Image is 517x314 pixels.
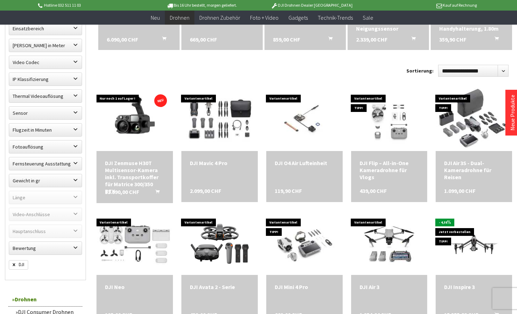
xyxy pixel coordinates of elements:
[275,283,334,290] a: DJI Mini 4 Pro 669,00 CHF
[266,91,343,148] img: DJI O4 Air Lufteinheit
[154,35,170,44] button: In den Warenkorb
[96,91,173,148] img: DJI Zenmuse H30T Multisensor-Kamera inkl. Transportkoffer für Matrice 300/350 RTK
[8,292,82,307] a: Drohnen
[250,14,279,21] span: Foto + Video
[9,90,82,102] label: Thermal Videoauflösung
[9,73,82,86] label: IP Klassifizierung
[273,35,300,44] span: 859,00 CHF
[275,159,334,167] div: DJI O4 Air Lufteinheit
[444,159,504,181] a: DJI Air 3S - Dual-Kameradrohne für Reisen 1.099,00 CHF
[9,242,82,255] label: Bewertung
[105,283,164,290] a: DJI Neo 195,00 CHF
[9,107,82,119] label: Sensor
[190,283,249,290] div: DJI Avata 2 - Serie
[245,11,284,25] a: Foto + Video
[444,283,504,290] a: DJI Inspire 3 15.355,82 CHF In den Warenkorb
[190,283,249,290] a: DJI Avata 2 - Serie 432,00 CHF
[9,124,82,136] label: Flugzeit in Minuten
[406,65,434,76] label: Sortierung:
[97,212,172,275] img: DJI Neo
[436,88,511,151] img: DJI Air 3S - Dual-Kameradrohne für Reisen
[357,212,421,275] img: DJI Air 3
[509,95,516,131] a: Neue Produkte
[288,14,308,21] span: Gadgets
[320,35,337,44] button: In den Warenkorb
[181,91,258,148] img: DJI Mavic 4 Pro
[37,1,147,10] p: Hotline 032 511 11 03
[147,1,256,10] p: Bis 16 Uhr bestellt, morgen geliefert.
[444,159,504,181] div: DJI Air 3S - Dual-Kameradrohne für Reisen
[9,39,82,52] label: Maximale Flughöhe in Meter
[444,283,504,290] div: DJI Inspire 3
[9,208,82,221] label: Video-Anschlüsse
[9,22,82,35] label: Einsatzbereich
[146,11,165,25] a: Neu
[275,283,334,290] div: DJI Mini 4 Pro
[105,283,164,290] div: DJI Neo
[105,159,164,195] div: DJI Zenmuse H30T Multisensor-Kamera inkl. Transportkoffer für Matrice 300/350 RTK
[190,35,217,44] span: 669,00 CHF
[275,159,334,167] a: DJI O4 Air Lufteinheit 119,90 CHF
[170,14,189,21] span: Drohnen
[147,188,164,197] button: In den Warenkorb
[363,14,373,21] span: Sale
[403,35,420,44] button: In den Warenkorb
[313,11,358,25] a: Technik-Trends
[486,35,503,44] button: In den Warenkorb
[190,159,249,167] a: DJI Mavic 4 Pro 2.099,00 CHF
[199,14,240,21] span: Drohnen Zubehör
[9,56,82,69] label: Video Codec
[367,1,476,10] p: Kauf auf Rechnung
[105,188,139,195] span: 11.990,00 CHF
[9,225,82,238] label: Hauptanschluss
[275,187,302,194] span: 119,90 CHF
[351,91,428,148] img: DJI Flip – All-in-One Kameradrohne für Vlogs
[360,283,419,290] div: DJI Air 3
[105,159,164,195] a: DJI Zenmuse H30T Multisensor-Kamera inkl. Transportkoffer für Matrice 300/350 RTK 11.990,00 CHF I...
[284,11,313,25] a: Gadgets
[188,212,251,275] img: DJI Avata 2 - Serie
[360,283,419,290] a: DJI Air 3 1.254,64 CHF
[360,187,387,194] span: 439,00 CHF
[444,187,475,194] span: 1.099,00 CHF
[356,35,387,44] span: 2.339,00 CHF
[9,140,82,153] label: Fotoauflösung
[318,14,353,21] span: Technik-Trends
[9,191,82,204] label: Länge
[9,174,82,187] label: Gewicht in gr
[9,157,82,170] label: Fernsteuerung Ausstattung
[360,159,419,181] div: DJI Flip – All-in-One Kameradrohne für Vlogs
[9,260,28,270] span: DJI
[358,11,378,25] a: Sale
[257,1,367,10] p: DJI Drohnen Dealer [GEOGRAPHIC_DATA]
[190,159,249,167] div: DJI Mavic 4 Pro
[360,159,419,181] a: DJI Flip – All-in-One Kameradrohne für Vlogs 439,00 CHF
[107,35,138,44] span: 6.090,00 CHF
[436,222,512,265] img: DJI Inspire 3
[194,11,245,25] a: Drohnen Zubehör
[439,35,466,44] span: 359,90 CHF
[151,14,160,21] span: Neu
[266,213,343,274] img: DJI Mini 4 Pro
[165,11,194,25] a: Drohnen
[190,187,221,194] span: 2.099,00 CHF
